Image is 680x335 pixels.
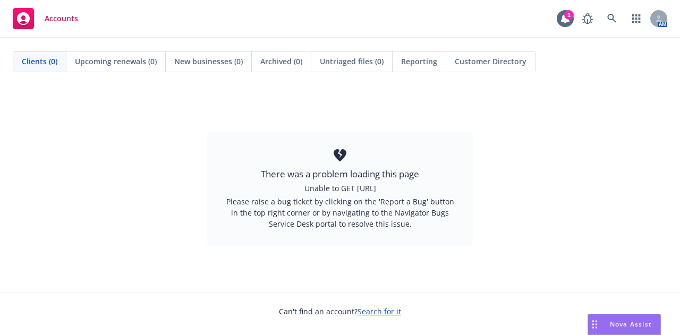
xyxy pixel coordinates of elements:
[75,56,157,67] span: Upcoming renewals (0)
[224,196,456,229] span: Please raise a bug ticket by clicking on the 'Report a Bug' button in the top right corner or by ...
[8,4,82,33] a: Accounts
[588,314,601,334] div: Drag to move
[588,314,661,335] button: Nova Assist
[577,8,598,29] a: Report a Bug
[626,8,647,29] a: Switch app
[261,168,419,181] span: There was a problem loading this page
[279,306,401,317] span: Can't find an account?
[358,306,401,316] a: Search for it
[601,8,623,29] a: Search
[320,56,384,67] span: Untriaged files (0)
[564,10,574,20] div: 1
[22,56,57,67] span: Clients (0)
[174,56,243,67] span: New businesses (0)
[401,56,437,67] span: Reporting
[45,14,78,23] span: Accounts
[610,320,652,329] span: Nova Assist
[304,183,376,194] span: Unable to GET [URL]
[260,56,302,67] span: Archived (0)
[455,56,526,67] span: Customer Directory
